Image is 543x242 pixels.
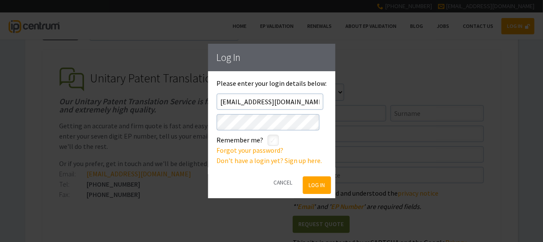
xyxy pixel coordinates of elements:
[216,156,322,165] a: Don't have a login yet? Sign up here.
[303,176,331,194] button: Log In
[216,146,283,154] a: Forgot your password?
[216,94,323,110] input: Email
[216,80,327,166] div: Please enter your login details below:
[267,135,279,146] label: styled-checkbox
[268,172,298,194] button: Cancel
[216,135,263,145] label: Remember me?
[216,52,327,63] h1: Log In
